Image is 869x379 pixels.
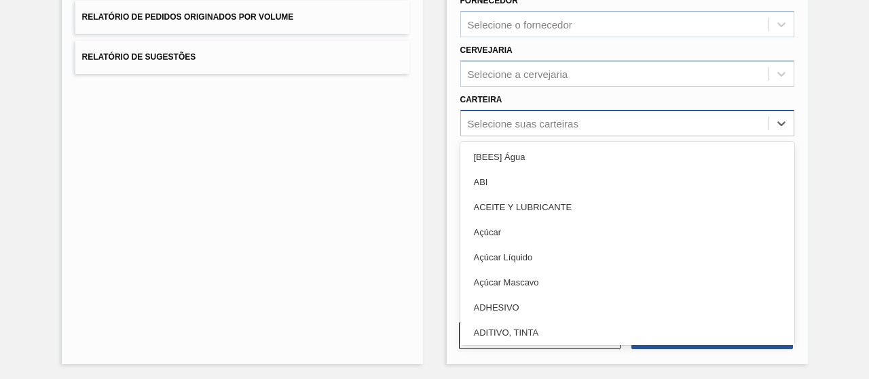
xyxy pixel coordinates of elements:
[460,320,794,345] div: ADITIVO, TINTA
[460,144,794,169] div: [BEES] Água
[75,41,409,74] button: Relatório de Sugestões
[460,295,794,320] div: ADHESIVO
[459,322,621,349] button: Limpar
[468,117,578,129] div: Selecione suas carteiras
[460,220,794,245] div: Açúcar
[468,68,568,79] div: Selecione a cervejaria
[460,245,794,270] div: Açúcar Líquido
[460,270,794,295] div: Açúcar Mascavo
[460,195,794,220] div: ACEITE Y LUBRICANTE
[460,169,794,195] div: ABI
[460,45,513,55] label: Cervejaria
[82,12,294,22] span: Relatório de Pedidos Originados por Volume
[75,1,409,34] button: Relatório de Pedidos Originados por Volume
[460,95,502,104] label: Carteira
[468,19,572,31] div: Selecione o fornecedor
[82,52,196,62] span: Relatório de Sugestões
